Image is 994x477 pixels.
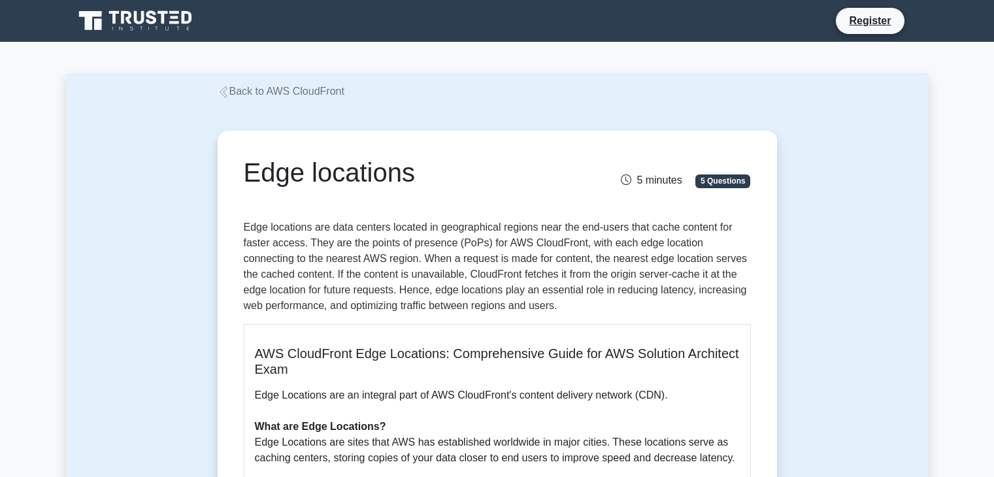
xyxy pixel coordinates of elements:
[841,12,899,29] a: Register
[244,157,576,188] h1: Edge locations
[621,174,682,186] span: 5 minutes
[695,174,750,188] span: 5 Questions
[255,346,740,377] h5: AWS CloudFront Edge Locations: Comprehensive Guide for AWS Solution Architect Exam
[244,220,751,314] p: Edge locations are data centers located in geographical regions near the end-users that cache con...
[255,421,386,432] b: What are Edge Locations?
[218,86,344,97] a: Back to AWS CloudFront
